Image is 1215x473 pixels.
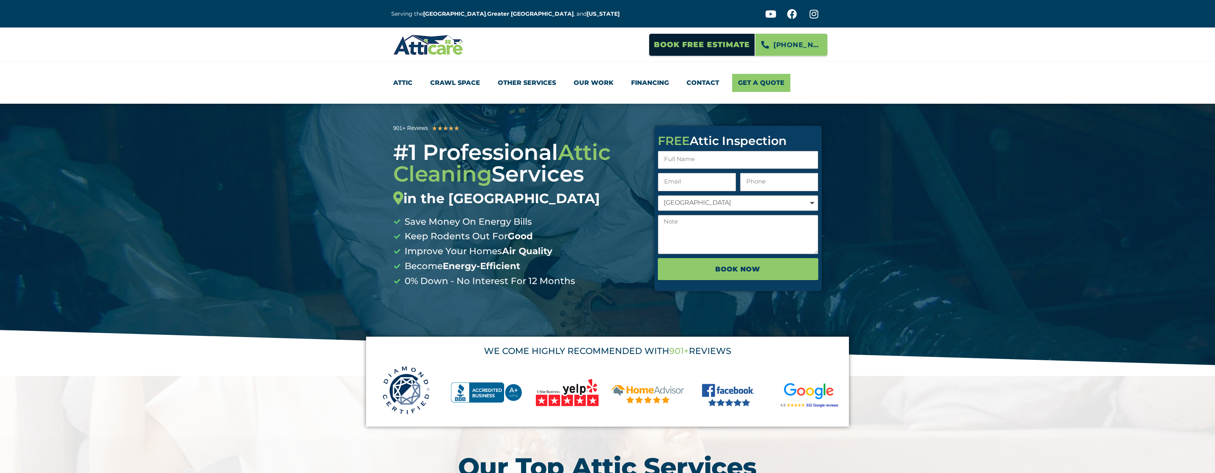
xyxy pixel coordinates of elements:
span: Become [403,259,520,274]
a: Attic [393,74,412,92]
a: Other Services [498,74,556,92]
a: Financing [631,74,669,92]
a: Our Work [574,74,613,92]
span: Improve Your Homes [403,244,552,259]
div: WE COME HIGHLY RECOMMENDED WITH REVIEWS [376,347,839,356]
a: Get A Quote [732,74,790,92]
span: Save Money On Energy Bills [403,214,532,229]
i: ★ [437,123,443,134]
input: Only numbers and phone characters (#, -, *, etc) are accepted. [740,173,818,191]
a: [US_STATE] [587,10,620,17]
span: Attic Cleaning [393,139,611,187]
span: [PHONE_NUMBER] [773,38,821,51]
a: Contact [687,74,719,92]
span: 0% Down - No Interest For 12 Months [403,274,575,289]
i: ★ [454,123,459,134]
b: Air Quality [502,246,552,257]
a: Crawl Space [430,74,480,92]
span: FREE [658,134,690,148]
span: Book Free Estimate [654,37,750,52]
span: BOOK NOW [715,262,760,276]
input: Email [658,173,736,191]
div: Attic Inspection [658,135,818,147]
nav: Menu [393,74,822,92]
input: Full Name [658,151,818,169]
span: 901+ [669,346,689,356]
b: Good [508,231,533,242]
div: 901+ Reviews [393,124,428,133]
p: Serving the , , and [391,9,626,18]
button: BOOK NOW [658,258,818,280]
span: Keep Rodents Out For [403,229,533,244]
a: Book Free Estimate [649,33,755,56]
i: ★ [432,123,437,134]
a: [PHONE_NUMBER] [755,33,828,56]
div: in the [GEOGRAPHIC_DATA] [393,191,642,207]
a: [GEOGRAPHIC_DATA] [423,10,486,17]
i: ★ [448,123,454,134]
div: 5/5 [432,123,459,134]
i: ★ [443,123,448,134]
a: Greater [GEOGRAPHIC_DATA] [487,10,574,17]
div: #1 Professional Services [393,141,642,207]
b: Energy-Efficient [443,260,520,271]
